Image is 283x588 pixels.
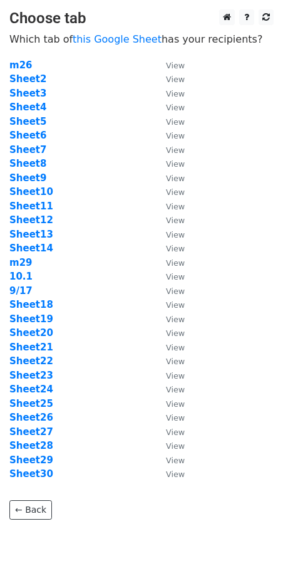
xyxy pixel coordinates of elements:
[9,398,53,409] strong: Sheet25
[166,456,185,465] small: View
[153,285,185,297] a: View
[166,399,185,409] small: View
[153,342,185,353] a: View
[153,384,185,395] a: View
[166,343,185,352] small: View
[166,428,185,437] small: View
[166,258,185,268] small: View
[166,159,185,169] small: View
[9,144,46,155] a: Sheet7
[153,229,185,240] a: View
[166,174,185,183] small: View
[166,357,185,366] small: View
[153,370,185,381] a: View
[153,327,185,339] a: View
[153,426,185,438] a: View
[9,158,46,169] a: Sheet8
[166,441,185,451] small: View
[166,470,185,479] small: View
[9,214,53,226] a: Sheet12
[153,313,185,325] a: View
[9,355,53,367] a: Sheet22
[166,286,185,296] small: View
[9,88,46,99] a: Sheet3
[166,315,185,324] small: View
[9,130,46,141] a: Sheet6
[166,385,185,394] small: View
[9,342,53,353] a: Sheet21
[166,216,185,225] small: View
[166,202,185,211] small: View
[166,371,185,381] small: View
[153,201,185,212] a: View
[9,370,53,381] strong: Sheet23
[9,186,53,197] a: Sheet10
[153,243,185,254] a: View
[166,61,185,70] small: View
[153,355,185,367] a: View
[153,144,185,155] a: View
[153,116,185,127] a: View
[9,299,53,310] a: Sheet18
[153,440,185,451] a: View
[9,384,53,395] a: Sheet24
[166,230,185,239] small: View
[153,214,185,226] a: View
[166,89,185,98] small: View
[9,229,53,240] a: Sheet13
[153,398,185,409] a: View
[153,468,185,480] a: View
[9,243,53,254] a: Sheet14
[73,33,162,45] a: this Google Sheet
[9,426,53,438] strong: Sheet27
[9,116,46,127] a: Sheet5
[9,271,33,282] a: 10.1
[153,88,185,99] a: View
[9,9,274,28] h3: Choose tab
[166,145,185,155] small: View
[166,75,185,84] small: View
[153,186,185,197] a: View
[9,440,53,451] a: Sheet28
[153,60,185,71] a: View
[166,131,185,140] small: View
[9,500,52,520] a: ← Back
[153,257,185,268] a: View
[9,33,274,46] p: Which tab of has your recipients?
[9,468,53,480] a: Sheet30
[9,60,33,71] a: m26
[9,102,46,113] a: Sheet4
[9,257,33,268] a: m29
[166,103,185,112] small: View
[9,172,46,184] strong: Sheet9
[166,413,185,423] small: View
[9,454,53,466] a: Sheet29
[9,313,53,325] a: Sheet19
[9,327,53,339] a: Sheet20
[153,299,185,310] a: View
[166,187,185,197] small: View
[9,201,53,212] a: Sheet11
[166,328,185,338] small: View
[153,130,185,141] a: View
[9,285,33,297] a: 9/17
[153,271,185,282] a: View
